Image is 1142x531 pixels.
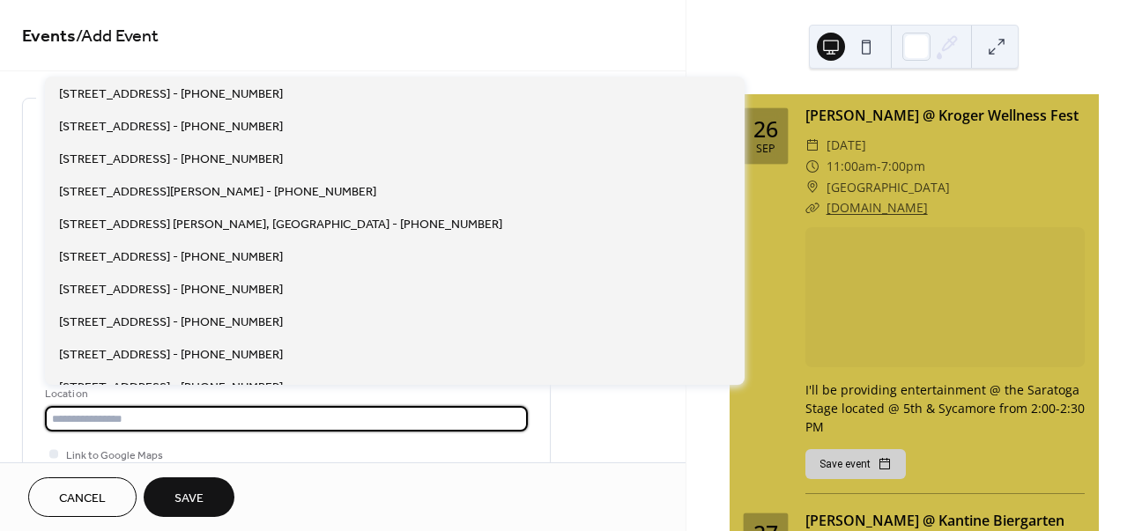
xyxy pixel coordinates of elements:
span: Cancel [59,490,106,508]
button: Cancel [28,477,137,517]
a: [PERSON_NAME] @ Kroger Wellness Fest [805,106,1079,125]
span: - [877,156,881,177]
a: Events [22,19,76,54]
span: 7:00pm [881,156,925,177]
span: 11:00am [827,156,877,177]
a: [DOMAIN_NAME] [827,199,928,216]
div: ​ [805,156,819,177]
span: [STREET_ADDRESS] - [PHONE_NUMBER] [59,118,283,136]
span: [STREET_ADDRESS] - [PHONE_NUMBER] [59,313,283,332]
span: / Add Event [76,19,159,54]
span: [STREET_ADDRESS][PERSON_NAME] - [PHONE_NUMBER] [59,183,376,202]
span: [DATE] [827,135,866,156]
span: [STREET_ADDRESS] - [PHONE_NUMBER] [59,248,283,267]
span: [STREET_ADDRESS] - [PHONE_NUMBER] [59,151,283,169]
span: [STREET_ADDRESS] [PERSON_NAME], [GEOGRAPHIC_DATA] - [PHONE_NUMBER] [59,216,502,234]
div: Location [45,385,524,403]
span: [STREET_ADDRESS] - [PHONE_NUMBER] [59,346,283,365]
span: Save [174,490,204,508]
div: I'll be providing entertainment @ the Saratoga Stage located @ 5th & Sycamore from 2:00-2:30 PM [805,380,1085,436]
span: Link to Google Maps [66,446,163,465]
div: Sep [756,144,775,155]
span: [GEOGRAPHIC_DATA] [827,177,950,198]
button: Save event [805,449,906,479]
div: ​ [805,197,819,218]
button: Save [144,477,234,517]
div: ​ [805,135,819,156]
span: [STREET_ADDRESS] - [PHONE_NUMBER] [59,85,283,104]
span: [STREET_ADDRESS] - [PHONE_NUMBER] [59,281,283,299]
span: [STREET_ADDRESS] - [PHONE_NUMBER] [59,379,283,397]
div: ​ [805,177,819,198]
div: 26 [753,118,778,140]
